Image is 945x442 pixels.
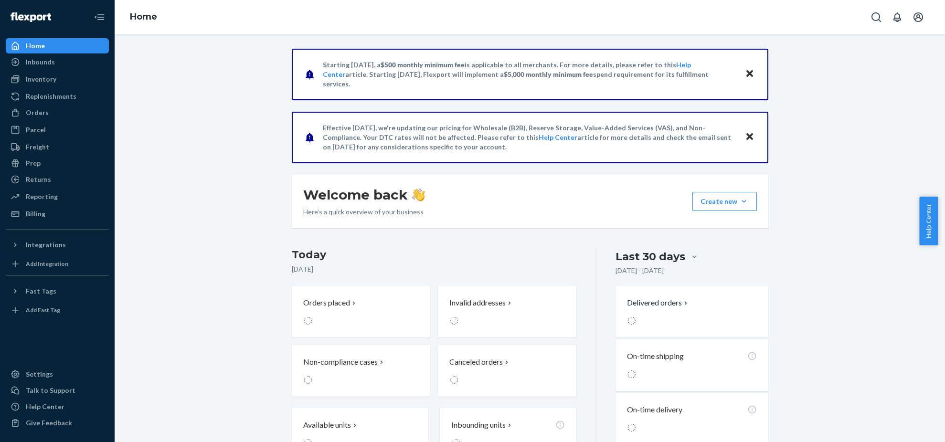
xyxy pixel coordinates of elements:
[627,404,682,415] p: On-time delivery
[6,54,109,70] a: Inbounds
[627,351,684,362] p: On-time shipping
[26,192,58,201] div: Reporting
[6,383,109,398] button: Talk to Support
[438,345,576,397] button: Canceled orders
[303,357,378,368] p: Non-compliance cases
[26,92,76,101] div: Replenishments
[6,105,109,120] a: Orders
[6,122,109,137] a: Parcel
[26,260,68,268] div: Add Integration
[6,156,109,171] a: Prep
[449,297,506,308] p: Invalid addresses
[292,247,577,263] h3: Today
[26,286,56,296] div: Fast Tags
[909,8,928,27] button: Open account menu
[11,12,51,22] img: Flexport logo
[451,420,506,431] p: Inbounding units
[6,72,109,87] a: Inventory
[6,303,109,318] a: Add Fast Tag
[26,74,56,84] div: Inventory
[6,89,109,104] a: Replenishments
[303,420,351,431] p: Available units
[412,188,425,201] img: hand-wave emoji
[504,70,593,78] span: $5,000 monthly minimum fee
[26,209,45,219] div: Billing
[743,130,756,144] button: Close
[26,142,49,152] div: Freight
[6,237,109,253] button: Integrations
[6,172,109,187] a: Returns
[292,264,577,274] p: [DATE]
[26,240,66,250] div: Integrations
[888,8,907,27] button: Open notifications
[130,11,157,22] a: Home
[6,415,109,431] button: Give Feedback
[867,8,886,27] button: Open Search Box
[6,206,109,221] a: Billing
[6,399,109,414] a: Help Center
[323,123,736,152] p: Effective [DATE], we're updating our pricing for Wholesale (B2B), Reserve Storage, Value-Added Se...
[122,3,165,31] ol: breadcrumbs
[26,369,53,379] div: Settings
[303,186,425,203] h1: Welcome back
[381,61,465,69] span: $500 monthly minimum fee
[6,189,109,204] a: Reporting
[438,286,576,337] button: Invalid addresses
[6,38,109,53] a: Home
[323,60,736,89] p: Starting [DATE], a is applicable to all merchants. For more details, please refer to this article...
[616,249,685,264] div: Last 30 days
[26,306,60,314] div: Add Fast Tag
[6,139,109,155] a: Freight
[6,284,109,299] button: Fast Tags
[292,345,430,397] button: Non-compliance cases
[26,57,55,67] div: Inbounds
[303,297,350,308] p: Orders placed
[743,67,756,81] button: Close
[6,256,109,272] a: Add Integration
[303,207,425,217] p: Here’s a quick overview of your business
[449,357,503,368] p: Canceled orders
[26,158,41,168] div: Prep
[26,386,75,395] div: Talk to Support
[26,418,72,428] div: Give Feedback
[692,192,757,211] button: Create new
[292,286,430,337] button: Orders placed
[26,402,64,411] div: Help Center
[616,266,664,275] p: [DATE] - [DATE]
[26,108,49,117] div: Orders
[90,8,109,27] button: Close Navigation
[26,125,46,135] div: Parcel
[26,175,51,184] div: Returns
[627,297,690,308] button: Delivered orders
[6,367,109,382] a: Settings
[539,133,577,141] a: Help Center
[919,197,938,245] button: Help Center
[26,41,45,51] div: Home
